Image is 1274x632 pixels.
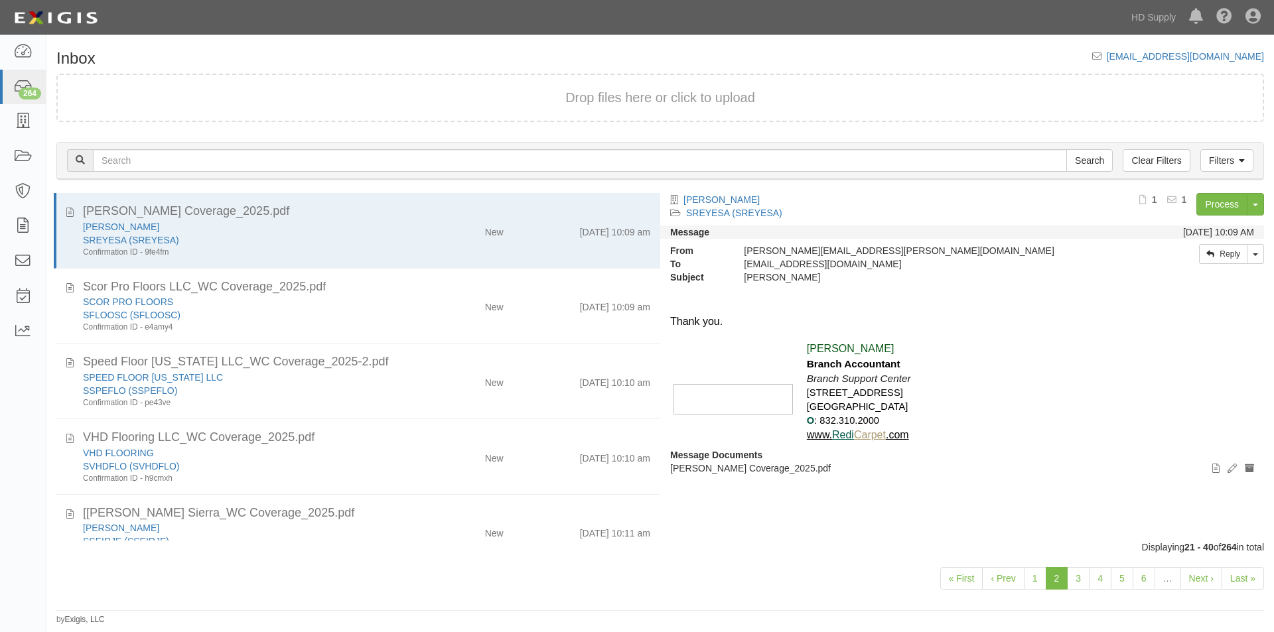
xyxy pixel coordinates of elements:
[1107,51,1264,62] a: [EMAIL_ADDRESS][DOMAIN_NAME]
[1067,567,1090,590] a: 3
[1089,567,1111,590] a: 4
[83,385,177,396] a: SSPEFLO (SSPEFLO)
[83,353,650,371] div: Speed Floor Georgia LLC_WC Coverage_2025-2.pdf
[83,203,650,220] div: Saul Reyes_WC Coverage_2025.pdf
[734,244,1103,257] div: [PERSON_NAME][EMAIL_ADDRESS][PERSON_NAME][DOMAIN_NAME]
[485,446,504,465] div: New
[670,462,1254,475] p: [PERSON_NAME] Coverage_2025.pdf
[1152,194,1157,205] b: 1
[832,429,854,440] a: Redi
[1184,542,1214,552] b: 21 - 40
[580,295,650,314] div: [DATE] 10:09 am
[83,221,159,232] a: [PERSON_NAME]
[940,567,983,590] a: « First
[1245,464,1254,474] i: Archive document
[686,208,782,218] a: SREYESA (SREYESA)
[670,227,709,237] strong: Message
[83,295,405,308] div: SCOR PRO FLOORS
[93,149,1067,172] input: Search
[1125,4,1182,31] a: HD Supply
[1180,567,1222,590] a: Next ›
[485,521,504,540] div: New
[83,535,405,548] div: SSEIRJE (SSEIRJE)
[83,521,405,535] div: JESUS SIERRA
[580,220,650,239] div: [DATE] 10:09 am
[19,88,41,99] div: 264
[1199,244,1247,264] a: Reply
[734,257,1103,271] div: agreement-tym7rm@hdsupply.complianz.com
[580,371,650,389] div: [DATE] 10:10 am
[1212,464,1220,474] i: View
[56,614,105,625] small: by
[807,401,908,412] span: [GEOGRAPHIC_DATA]
[1123,149,1190,172] a: Clear Filters
[807,387,903,398] span: [STREET_ADDRESS]
[886,429,909,440] a: .com
[83,371,405,384] div: SPEED FLOOR GEORGIA LLC
[83,233,405,247] div: SREYESA (SREYESA)
[580,446,650,465] div: [DATE] 10:10 am
[670,450,762,460] strong: Message Documents
[56,50,96,67] h1: Inbox
[1066,149,1113,172] input: Search
[83,235,179,245] a: SREYESA (SREYESA)
[83,473,405,484] div: Confirmation ID - h9cmxh
[660,257,734,271] strong: To
[807,358,900,369] b: Branch Accountant
[580,521,650,540] div: [DATE] 10:11 am
[10,6,102,30] img: logo-5460c22ac91f19d4615b14bd174203de0afe785f0fc80cf4dbbc73dc1793850b.png
[1046,567,1068,590] a: 2
[660,244,734,257] strong: From
[83,322,405,333] div: Confirmation ID - e4amy4
[1111,567,1133,590] a: 5
[565,88,755,107] button: Drop files here or click to upload
[83,384,405,397] div: SSPEFLO (SSPEFLO)
[485,220,504,239] div: New
[670,314,1254,330] div: Thank you.
[83,296,173,307] a: SCOR PRO FLOORS
[1024,567,1046,590] a: 1
[854,429,886,440] a: Carpet
[83,448,154,458] a: VHD FLOORING
[65,615,105,624] a: Exigis, LLC
[814,415,879,426] span: : 832.310.2000
[83,397,405,409] div: Confirmation ID - pe43ve
[660,271,734,284] strong: Subject
[485,295,504,314] div: New
[83,220,405,233] div: SAUL REYES
[83,429,650,446] div: VHD Flooring LLC_WC Coverage_2025.pdf
[83,247,405,258] div: Confirmation ID - 9fe4fm
[485,371,504,389] div: New
[807,429,832,440] a: www.
[1222,567,1264,590] a: Last »
[46,540,1274,554] div: Displaying of in total
[807,415,814,426] b: O
[83,461,179,472] a: SVHDFLO (SVHDFLO)
[83,372,223,383] a: SPEED FLOOR [US_STATE] LLC
[83,446,405,460] div: VHD FLOORING
[83,308,405,322] div: SFLOOSC (SFLOOSC)
[982,567,1024,590] a: ‹ Prev
[683,194,760,205] a: [PERSON_NAME]
[1216,9,1232,25] i: Help Center - Complianz
[1155,567,1181,590] a: …
[83,279,650,296] div: Scor Pro Floors LLC_WC Coverage_2025.pdf
[1200,149,1253,172] a: Filters
[1183,225,1254,239] div: [DATE] 10:09 AM
[83,536,169,546] a: SSEIRJE (SSEIRJE)
[1228,464,1237,474] i: Edit document
[807,343,894,354] span: [PERSON_NAME]
[1221,542,1236,552] b: 264
[83,505,650,522] div: [Jesus Perez Sierra_WC Coverage_2025.pdf
[83,460,405,473] div: SVHDFLO (SVHDFLO)
[734,271,1103,284] div: SAUL REYES
[83,310,180,320] a: SFLOOSC (SFLOOSC)
[807,373,911,384] i: Branch Support Center
[1182,194,1187,205] b: 1
[1133,567,1155,590] a: 6
[83,523,159,533] a: [PERSON_NAME]
[1196,193,1247,216] a: Process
